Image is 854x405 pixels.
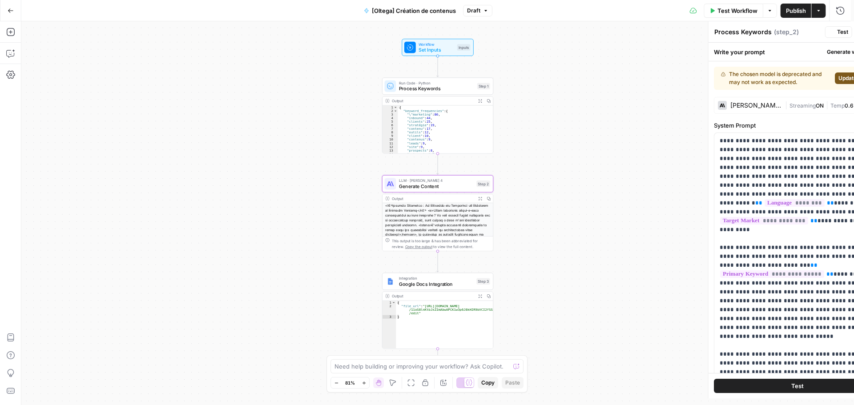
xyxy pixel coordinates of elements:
[394,109,398,112] span: Toggle code folding, rows 2 through 26
[392,293,474,299] div: Output
[399,183,474,190] span: Generate Content
[457,44,471,51] div: Inputs
[704,4,763,18] button: Test Workflow
[387,278,394,285] img: Instagram%20post%20-%201%201.png
[476,278,490,285] div: Step 3
[399,275,474,281] span: Integration
[815,102,823,109] span: ON
[786,6,806,15] span: Publish
[383,116,398,120] div: 4
[392,98,474,104] div: Output
[837,28,848,36] span: Test
[383,120,398,124] div: 5
[383,127,398,131] div: 7
[383,152,398,156] div: 14
[791,381,803,390] span: Test
[823,100,830,109] span: |
[789,102,815,109] span: Streaming
[714,28,772,36] textarea: Process Keywords
[359,4,461,18] button: [Oltega] Création de contenus
[383,109,398,112] div: 2
[717,6,757,15] span: Test Workflow
[383,148,398,152] div: 13
[382,273,493,349] div: IntegrationGoogle Docs IntegrationStep 3Output{ "file_url":"[URL][DOMAIN_NAME] /11oS8lnKtbJxZImAb...
[383,131,398,134] div: 8
[781,4,811,18] button: Publish
[383,305,396,315] div: 2
[392,196,474,201] div: Output
[481,379,495,387] span: Copy
[382,77,493,153] div: Run Code · PythonProcess KeywordsStep 1Output{ "keyword_frequencies":{ "\"marketing":80, "inbound...
[419,46,454,53] span: Set Inputs
[383,134,398,138] div: 9
[437,251,439,272] g: Edge from step_2 to step_3
[437,56,439,77] g: Edge from start to step_1
[383,105,398,109] div: 1
[383,124,398,127] div: 6
[345,379,355,386] span: 81%
[825,26,852,38] button: Test
[383,145,398,148] div: 12
[844,102,853,109] span: 0.6
[721,70,831,86] div: The chosen model is deprecated and may not work as expected.
[392,238,490,249] div: This output is too large & has been abbreviated for review. to view the full content.
[383,315,396,319] div: 3
[730,102,781,108] div: [PERSON_NAME] 4
[394,105,398,109] span: Toggle code folding, rows 1 through 30
[505,379,520,387] span: Paste
[476,180,490,187] div: Step 2
[392,301,396,304] span: Toggle code folding, rows 1 through 3
[372,6,456,15] span: [Oltega] Création de contenus
[399,280,474,287] span: Google Docs Integration
[383,138,398,141] div: 10
[399,80,475,86] span: Run Code · Python
[830,102,844,109] span: Temp
[774,28,799,36] span: ( step_2 )
[502,377,524,389] button: Paste
[785,100,789,109] span: |
[383,112,398,116] div: 3
[382,39,493,56] div: WorkflowSet InputsInputs
[405,245,432,249] span: Copy the output
[419,41,454,47] span: Workflow
[383,301,396,304] div: 1
[399,85,475,92] span: Process Keywords
[382,175,493,251] div: LLM · [PERSON_NAME] 4Generate ContentStep 2Output<l6>Ipsumdo Sitametco : Ad Elitseddo eiu Tempori...
[463,5,492,16] button: Draft
[399,178,474,184] span: LLM · [PERSON_NAME] 4
[477,83,490,90] div: Step 1
[383,141,398,145] div: 11
[478,377,498,389] button: Copy
[467,7,480,15] span: Draft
